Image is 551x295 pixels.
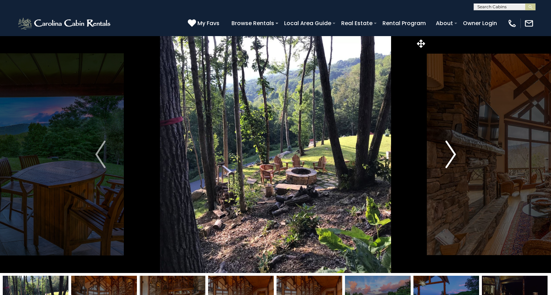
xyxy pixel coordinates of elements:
[17,17,112,30] img: White-1-2.png
[77,36,124,273] button: Previous
[281,17,335,29] a: Local Area Guide
[197,19,219,28] span: My Favs
[379,17,429,29] a: Rental Program
[95,141,106,168] img: arrow
[228,17,278,29] a: Browse Rentals
[445,141,456,168] img: arrow
[188,19,221,28] a: My Favs
[507,19,517,28] img: phone-regular-white.png
[460,17,500,29] a: Owner Login
[338,17,376,29] a: Real Estate
[524,19,534,28] img: mail-regular-white.png
[432,17,456,29] a: About
[427,36,474,273] button: Next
